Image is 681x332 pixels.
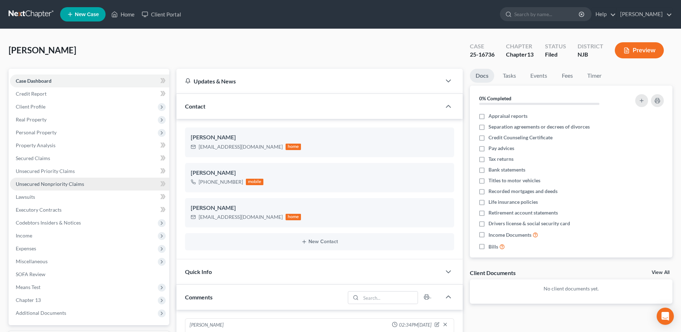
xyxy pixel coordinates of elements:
a: Fees [556,69,579,83]
span: Executory Contracts [16,207,62,213]
span: [PERSON_NAME] [9,45,76,55]
div: [EMAIL_ADDRESS][DOMAIN_NAME] [199,213,283,221]
span: Credit Counseling Certificate [488,134,553,141]
div: Status [545,42,566,50]
button: New Contact [191,239,448,245]
span: Additional Documents [16,310,66,316]
a: [PERSON_NAME] [617,8,672,21]
a: Help [592,8,616,21]
span: Bank statements [488,166,525,173]
span: Drivers license & social security card [488,220,570,227]
a: Executory Contracts [10,203,169,216]
span: Secured Claims [16,155,50,161]
p: No client documents yet. [476,285,667,292]
span: Credit Report [16,91,47,97]
span: SOFA Review [16,271,45,277]
input: Search by name... [514,8,580,21]
div: District [578,42,603,50]
span: Real Property [16,116,47,122]
span: Lawsuits [16,194,35,200]
div: home [286,144,301,150]
a: Events [525,69,553,83]
span: Comments [185,294,213,300]
div: Updates & News [185,77,433,85]
div: mobile [246,179,264,185]
span: Unsecured Priority Claims [16,168,75,174]
span: Case Dashboard [16,78,52,84]
a: Case Dashboard [10,74,169,87]
div: [PERSON_NAME] [191,204,448,212]
span: Tax returns [488,155,514,163]
a: Property Analysis [10,139,169,152]
span: 13 [527,51,534,58]
span: Unsecured Nonpriority Claims [16,181,84,187]
span: Appraisal reports [488,112,527,120]
a: Secured Claims [10,152,169,165]
a: Tasks [497,69,522,83]
div: 25-16736 [470,50,495,59]
span: Codebtors Insiders & Notices [16,220,81,226]
span: Income [16,232,32,239]
a: Unsecured Nonpriority Claims [10,178,169,191]
span: Life insurance policies [488,198,538,206]
div: [PHONE_NUMBER] [199,178,243,186]
span: Contact [185,103,205,110]
a: Credit Report [10,87,169,100]
a: View All [652,270,670,275]
a: Timer [582,69,607,83]
a: Unsecured Priority Claims [10,165,169,178]
span: Retirement account statements [488,209,558,216]
strong: 0% Completed [479,95,511,101]
span: Miscellaneous [16,258,48,264]
a: SOFA Review [10,268,169,281]
span: 02:34PM[DATE] [399,322,432,328]
a: Lawsuits [10,191,169,203]
span: Separation agreements or decrees of divorces [488,123,590,130]
div: home [286,214,301,220]
div: [PERSON_NAME] [191,169,448,177]
span: Quick Info [185,268,212,275]
div: [PERSON_NAME] [190,322,224,329]
div: Filed [545,50,566,59]
span: Property Analysis [16,142,55,148]
div: [PERSON_NAME] [191,133,448,142]
a: Docs [470,69,494,83]
span: Income Documents [488,231,531,239]
a: Home [108,8,138,21]
div: Chapter [506,42,534,50]
div: NJB [578,50,603,59]
div: [EMAIL_ADDRESS][DOMAIN_NAME] [199,143,283,150]
div: Chapter [506,50,534,59]
span: Personal Property [16,129,57,135]
span: New Case [75,12,99,17]
span: Expenses [16,245,36,251]
div: Case [470,42,495,50]
span: Client Profile [16,104,45,110]
div: Client Documents [470,269,516,276]
div: Open Intercom Messenger [657,308,674,325]
input: Search... [361,292,418,304]
span: Chapter 13 [16,297,41,303]
span: Means Test [16,284,40,290]
a: Client Portal [138,8,185,21]
span: Recorded mortgages and deeds [488,188,558,195]
span: Pay advices [488,145,514,152]
span: Bills [488,243,498,250]
span: Titles to motor vehicles [488,177,540,184]
button: Preview [615,42,664,58]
